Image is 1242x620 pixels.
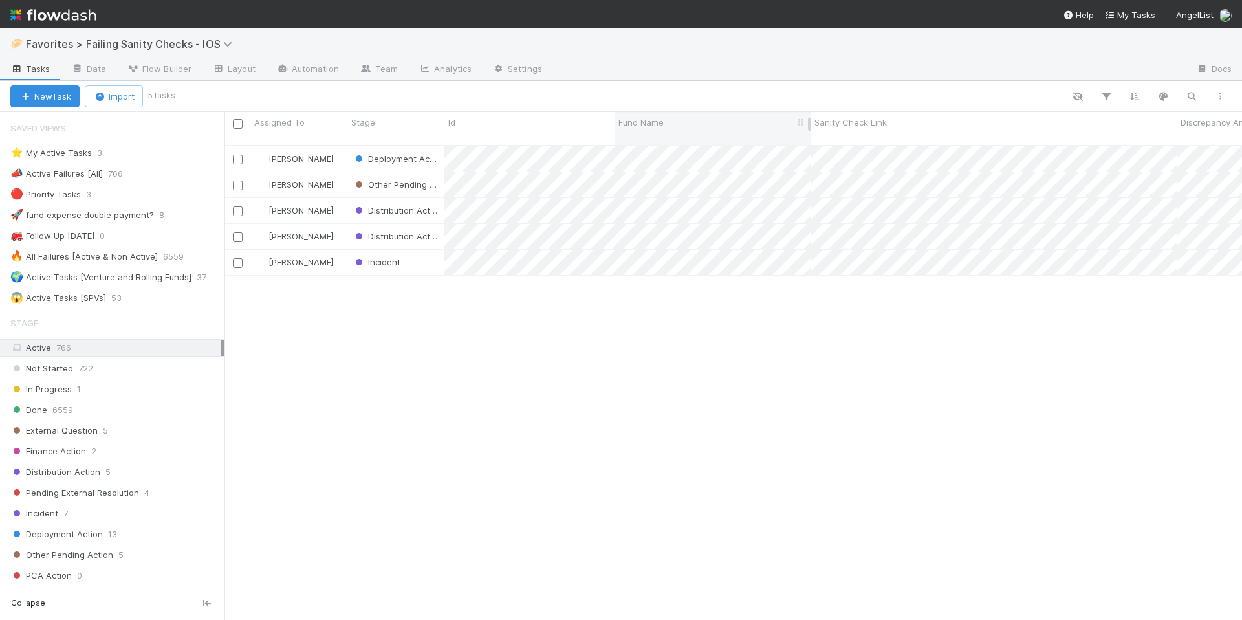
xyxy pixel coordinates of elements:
[144,485,149,501] span: 4
[63,505,68,522] span: 7
[10,292,23,303] span: 😱
[353,178,438,191] div: Other Pending Action
[10,209,23,220] span: 🚀
[1186,60,1242,80] a: Docs
[256,153,267,164] img: avatar_d02a2cc9-4110-42ea-8259-e0e2573f4e82.png
[78,360,93,377] span: 722
[148,90,175,102] small: 5 tasks
[159,207,177,223] span: 8
[1219,9,1232,22] img: avatar_501ac9d6-9fa6-4fe9-975e-1fd988f7bdb1.png
[268,231,334,241] span: [PERSON_NAME]
[10,249,158,265] div: All Failures [Active & Non Active]
[10,547,113,563] span: Other Pending Action
[233,232,243,242] input: Toggle Row Selected
[77,381,81,397] span: 1
[116,60,202,80] a: Flow Builder
[10,402,47,418] span: Done
[256,178,334,191] div: [PERSON_NAME]
[10,464,100,480] span: Distribution Action
[97,145,115,161] span: 3
[448,116,455,129] span: Id
[91,443,96,459] span: 2
[100,228,118,244] span: 0
[353,179,455,190] span: Other Pending Action
[1104,8,1155,21] a: My Tasks
[10,310,38,336] span: Stage
[10,115,66,141] span: Saved Views
[353,205,442,216] span: Distribution Action
[10,290,106,306] div: Active Tasks [SPVs]
[108,526,117,542] span: 13
[10,168,23,179] span: 📣
[268,205,334,216] span: [PERSON_NAME]
[256,256,334,269] div: [PERSON_NAME]
[197,269,219,285] span: 37
[118,547,124,563] span: 5
[10,85,80,107] button: NewTask
[10,145,92,161] div: My Active Tasks
[26,38,239,50] span: Favorites > Failing Sanity Checks - IOS
[254,116,305,129] span: Assigned To
[353,230,438,243] div: Distribution Action
[349,60,408,80] a: Team
[482,60,552,80] a: Settings
[1176,10,1214,20] span: AngelList
[256,152,334,165] div: [PERSON_NAME]
[56,342,71,353] span: 766
[256,257,267,267] img: avatar_d02a2cc9-4110-42ea-8259-e0e2573f4e82.png
[353,153,445,164] span: Deployment Action
[351,116,375,129] span: Stage
[233,155,243,164] input: Toggle Row Selected
[233,206,243,216] input: Toggle Row Selected
[618,116,664,129] span: Fund Name
[11,597,45,609] span: Collapse
[10,269,191,285] div: Active Tasks [Venture and Rolling Funds]
[10,166,103,182] div: Active Failures [All]
[1063,8,1094,21] div: Help
[105,464,111,480] span: 5
[10,188,23,199] span: 🔴
[10,485,139,501] span: Pending External Resolution
[268,257,334,267] span: [PERSON_NAME]
[10,443,86,459] span: Finance Action
[353,231,442,241] span: Distribution Action
[408,60,482,80] a: Analytics
[111,290,135,306] span: 53
[202,60,266,80] a: Layout
[1104,10,1155,20] span: My Tasks
[353,204,438,217] div: Distribution Action
[256,230,334,243] div: [PERSON_NAME]
[103,423,108,439] span: 5
[108,166,136,182] span: 766
[814,116,887,129] span: Sanity Check Link
[61,60,116,80] a: Data
[10,271,23,282] span: 🌍
[353,152,438,165] div: Deployment Action
[10,505,58,522] span: Incident
[10,568,72,584] span: PCA Action
[10,340,221,356] div: Active
[52,402,73,418] span: 6559
[10,360,73,377] span: Not Started
[10,250,23,261] span: 🔥
[10,4,96,26] img: logo-inverted-e16ddd16eac7371096b0.svg
[256,204,334,217] div: [PERSON_NAME]
[256,231,267,241] img: avatar_d02a2cc9-4110-42ea-8259-e0e2573f4e82.png
[10,526,103,542] span: Deployment Action
[10,186,81,203] div: Priority Tasks
[85,85,143,107] button: Import
[77,568,82,584] span: 0
[10,207,154,223] div: fund expense double payment?
[233,181,243,190] input: Toggle Row Selected
[10,38,23,49] span: 🥟
[86,186,104,203] span: 3
[233,119,243,129] input: Toggle All Rows Selected
[266,60,349,80] a: Automation
[10,147,23,158] span: ⭐
[10,230,23,241] span: 🚒
[10,228,94,244] div: Follow Up [DATE]
[353,256,400,269] div: Incident
[10,381,72,397] span: In Progress
[233,258,243,268] input: Toggle Row Selected
[10,62,50,75] span: Tasks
